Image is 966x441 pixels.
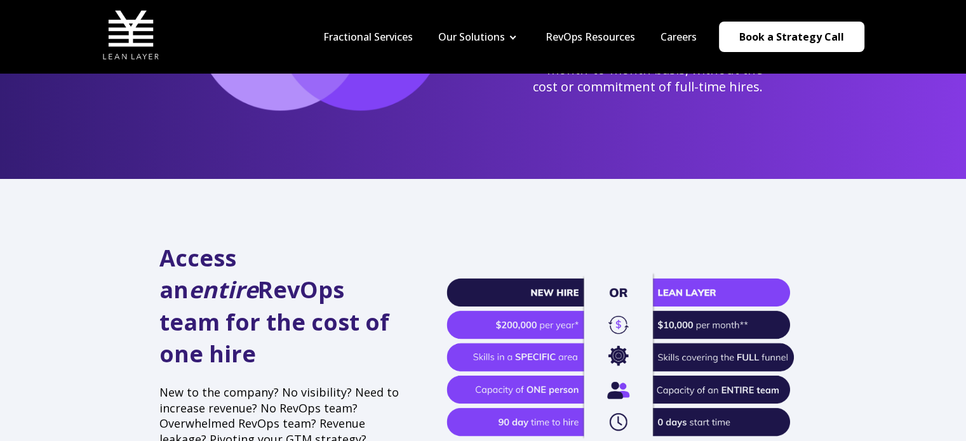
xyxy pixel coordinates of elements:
img: Revenue Operations Fractional Services side by side Comparison hiring internally vs us [446,271,807,441]
a: RevOps Resources [546,30,635,44]
a: Careers [661,30,697,44]
img: Lean Layer Logo [102,6,159,63]
div: Navigation Menu [311,30,709,44]
a: Book a Strategy Call [719,22,864,52]
a: Fractional Services [323,30,413,44]
span: Access an RevOps team for the cost of one hire [159,242,389,369]
em: entire [189,274,258,305]
a: Our Solutions [438,30,505,44]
